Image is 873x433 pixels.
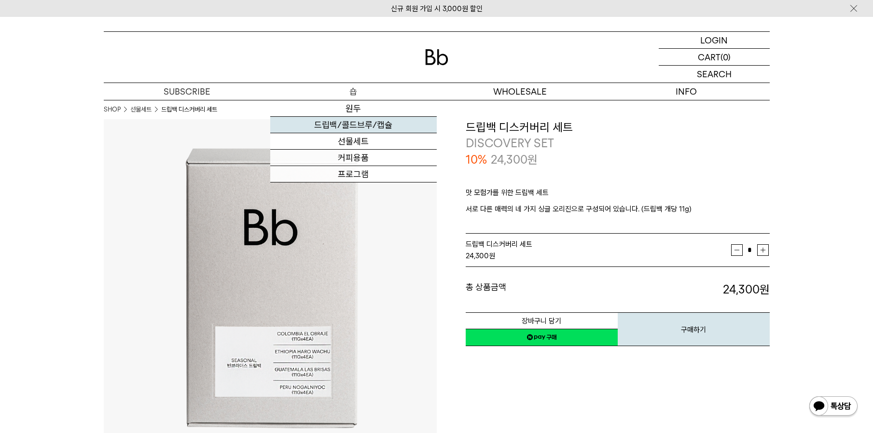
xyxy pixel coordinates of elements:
h3: 드립백 디스커버리 세트 [466,119,770,136]
p: (0) [721,49,731,65]
strong: 24,300 [466,251,489,260]
strong: 24,300 [723,282,770,296]
li: 드립백 디스커버리 세트 [161,105,217,114]
button: 장바구니 담기 [466,312,618,329]
a: 선물세트 [270,133,437,150]
p: 맛 모험가를 위한 드립백 세트 [466,187,770,203]
p: LOGIN [700,32,728,48]
button: 감소 [731,244,743,256]
a: CART (0) [659,49,770,66]
button: 구매하기 [618,312,770,346]
div: 원 [466,250,731,262]
button: 증가 [757,244,769,256]
p: SEARCH [697,66,732,83]
a: SUBSCRIBE [104,83,270,100]
a: 신규 회원 가입 시 3,000원 할인 [391,4,483,13]
dt: 총 상품금액 [466,281,618,298]
span: 드립백 디스커버리 세트 [466,240,532,249]
img: 카카오톡 채널 1:1 채팅 버튼 [808,395,859,419]
p: 24,300 [491,152,538,168]
img: 로고 [425,49,448,65]
p: DISCOVERY SET [466,135,770,152]
a: 새창 [466,329,618,346]
b: 원 [760,282,770,296]
p: 서로 다른 매력의 네 가지 싱글 오리진으로 구성되어 있습니다. (드립백 개당 11g) [466,203,770,215]
a: 원두 [270,100,437,117]
p: 10% [466,152,487,168]
a: SHOP [104,105,121,114]
a: 드립백/콜드브루/캡슐 [270,117,437,133]
a: 선물세트 [130,105,152,114]
p: CART [698,49,721,65]
p: WHOLESALE [437,83,603,100]
p: INFO [603,83,770,100]
a: LOGIN [659,32,770,49]
a: 프로그램 [270,166,437,182]
a: 커피용품 [270,150,437,166]
a: 숍 [270,83,437,100]
span: 원 [527,153,538,167]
